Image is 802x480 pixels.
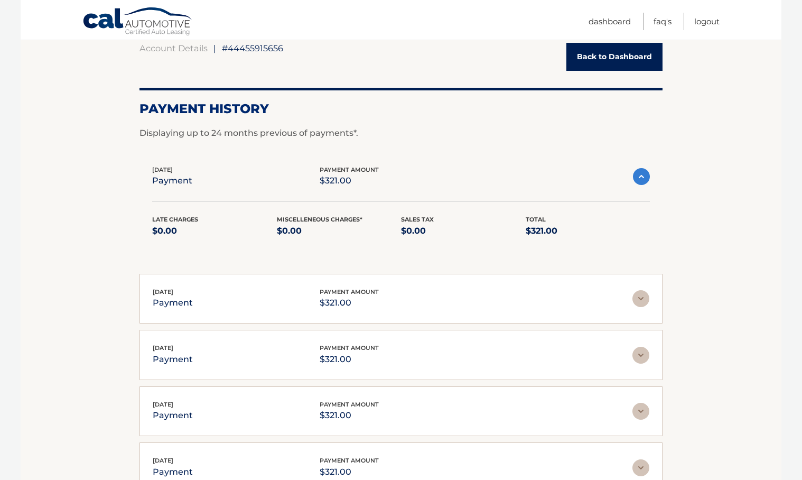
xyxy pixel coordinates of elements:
[320,173,379,188] p: $321.00
[152,224,277,238] p: $0.00
[139,101,663,117] h2: Payment History
[222,43,283,53] span: #44455915656
[153,352,193,367] p: payment
[654,13,672,30] a: FAQ's
[320,457,379,464] span: payment amount
[139,43,208,53] a: Account Details
[153,344,173,352] span: [DATE]
[694,13,720,30] a: Logout
[153,408,193,423] p: payment
[153,296,193,310] p: payment
[633,168,650,185] img: accordion-active.svg
[153,401,173,408] span: [DATE]
[153,465,193,479] p: payment
[632,290,649,307] img: accordion-rest.svg
[320,296,379,310] p: $321.00
[320,166,379,173] span: payment amount
[82,7,193,38] a: Cal Automotive
[213,43,216,53] span: |
[566,43,663,71] a: Back to Dashboard
[320,401,379,408] span: payment amount
[320,288,379,296] span: payment amount
[152,173,192,188] p: payment
[152,166,173,173] span: [DATE]
[589,13,631,30] a: Dashboard
[152,216,198,223] span: Late Charges
[526,216,546,223] span: Total
[526,224,650,238] p: $321.00
[277,224,402,238] p: $0.00
[632,403,649,420] img: accordion-rest.svg
[320,408,379,423] p: $321.00
[153,288,173,296] span: [DATE]
[277,216,362,223] span: Miscelleneous Charges*
[320,344,379,352] span: payment amount
[401,216,434,223] span: Sales Tax
[632,347,649,364] img: accordion-rest.svg
[632,459,649,476] img: accordion-rest.svg
[139,127,663,140] p: Displaying up to 24 months previous of payments*.
[320,352,379,367] p: $321.00
[153,457,173,464] span: [DATE]
[320,465,379,479] p: $321.00
[401,224,526,238] p: $0.00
